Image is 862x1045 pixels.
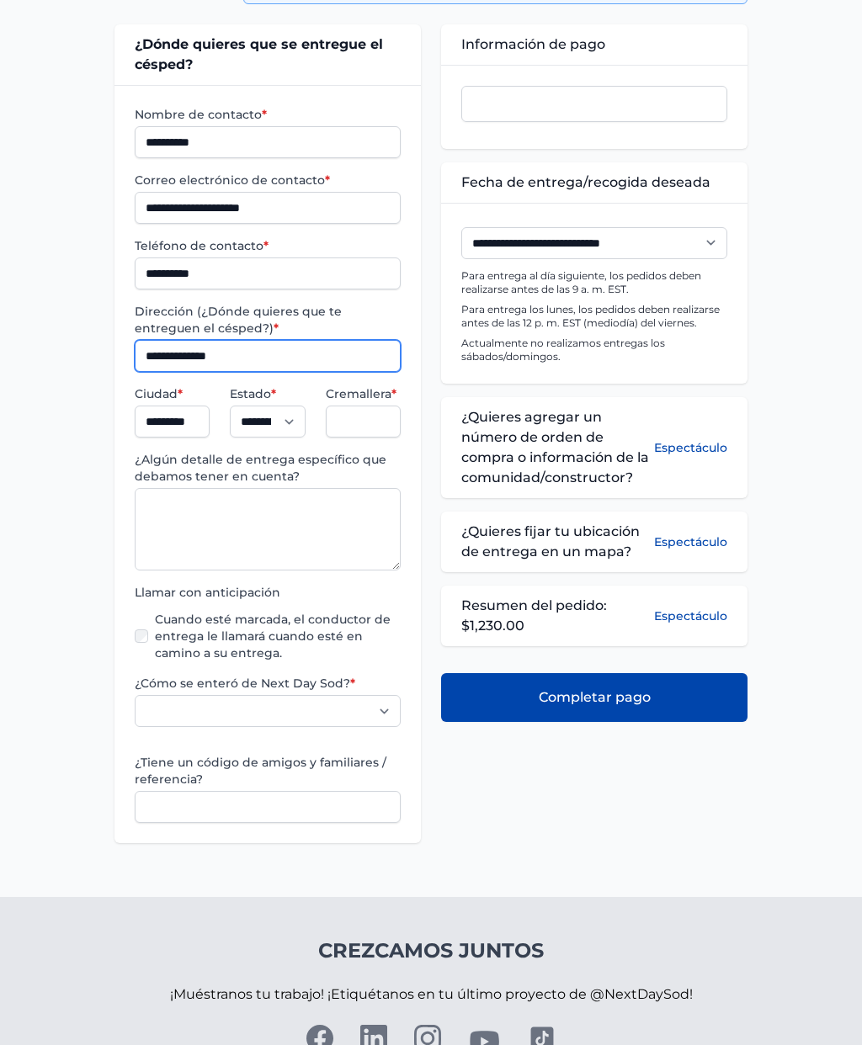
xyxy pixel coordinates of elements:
[318,938,544,963] font: Crezcamos juntos
[654,440,727,455] font: Espectáculo
[170,986,693,1002] font: ¡Muéstranos tu trabajo! ¡Etiquétanos en tu último proyecto de @NextDaySod!
[461,303,720,329] font: Para entrega los lunes, los pedidos deben realizarse antes de las 12 p. m. EST (mediodía) del vie...
[135,452,386,484] font: ¿Algún detalle de entrega específico que debamos tener en cuenta?
[135,755,386,787] font: ¿Tiene un código de amigos y familiares / referencia?
[654,534,727,549] font: Espectáculo
[469,97,720,111] iframe: Cuadro de entrada seguro de pago con tarjeta
[654,407,727,488] button: Espectáculo
[441,673,748,722] button: Completar pago
[654,522,727,562] button: Espectáculo
[461,409,649,485] font: ¿Quieres agregar un número de orden de compra o información de la comunidad/constructor?
[461,269,701,295] font: Para entrega al día siguiente, los pedidos deben realizarse antes de las 9 a. m. EST.
[135,386,178,401] font: Ciudad
[155,612,391,660] font: Cuando esté marcada, el conductor de entrega le llamará cuando esté en camino a su entrega.
[135,304,342,336] font: Dirección (¿Dónde quieres que te entreguen el césped?)
[654,607,727,624] button: Espectáculo
[135,676,350,691] font: ¿Cómo se enteró de Next Day Sod?
[135,172,325,188] font: Correo electrónico de contacto
[135,585,280,600] font: Llamar con anticipación
[135,238,263,253] font: Teléfono de contacto
[461,523,640,560] font: ¿Quieres fijar tu ubicación de entrega en un mapa?
[135,107,262,122] font: Nombre de contacto
[326,386,391,401] font: Cremallera
[539,689,651,705] font: Completar pago
[230,386,271,401] font: Estado
[461,36,605,52] font: Información de pago
[461,337,665,363] font: Actualmente no realizamos entregas los sábados/domingos.
[461,597,607,634] font: Resumen del pedido: $1,230.00
[135,36,383,72] font: ¿Dónde quieres que se entregue el césped?
[461,174,710,190] font: Fecha de entrega/recogida deseada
